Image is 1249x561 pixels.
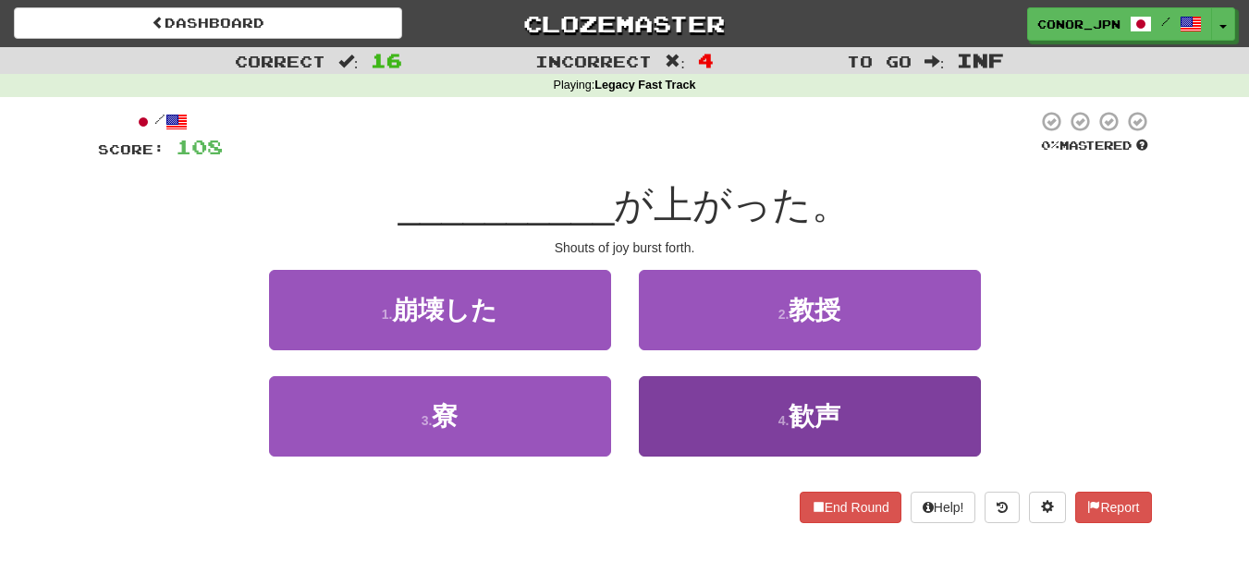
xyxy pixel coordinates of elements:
span: Inf [957,49,1004,71]
span: : [338,54,359,69]
span: 16 [371,49,402,71]
a: Clozemaster [430,7,818,40]
a: Conor_JPN / [1027,7,1212,41]
span: が上がった。 [614,183,851,226]
span: / [1161,15,1170,28]
button: 1.崩壊した [269,270,611,350]
span: 108 [176,135,223,158]
small: 3 . [422,413,433,428]
span: Correct [235,52,325,70]
span: Score: [98,141,165,157]
span: To go [847,52,912,70]
div: Mastered [1037,138,1152,154]
button: Report [1075,492,1151,523]
span: Conor_JPN [1037,16,1120,32]
button: Help! [911,492,976,523]
small: 1 . [382,307,393,322]
span: __________ [398,183,615,226]
button: 2.教授 [639,270,981,350]
div: / [98,110,223,133]
span: 4 [698,49,714,71]
div: Shouts of joy burst forth. [98,238,1152,257]
a: Dashboard [14,7,402,39]
span: 歓声 [789,402,840,431]
span: : [925,54,945,69]
small: 4 . [778,413,790,428]
button: 3.寮 [269,376,611,457]
strong: Legacy Fast Track [594,79,695,91]
button: Round history (alt+y) [985,492,1020,523]
button: 4.歓声 [639,376,981,457]
span: 崩壊した [392,296,497,324]
button: End Round [800,492,901,523]
span: Incorrect [535,52,652,70]
span: : [665,54,685,69]
span: 教授 [789,296,840,324]
span: 0 % [1041,138,1059,152]
span: 寮 [432,402,458,431]
small: 2 . [778,307,790,322]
